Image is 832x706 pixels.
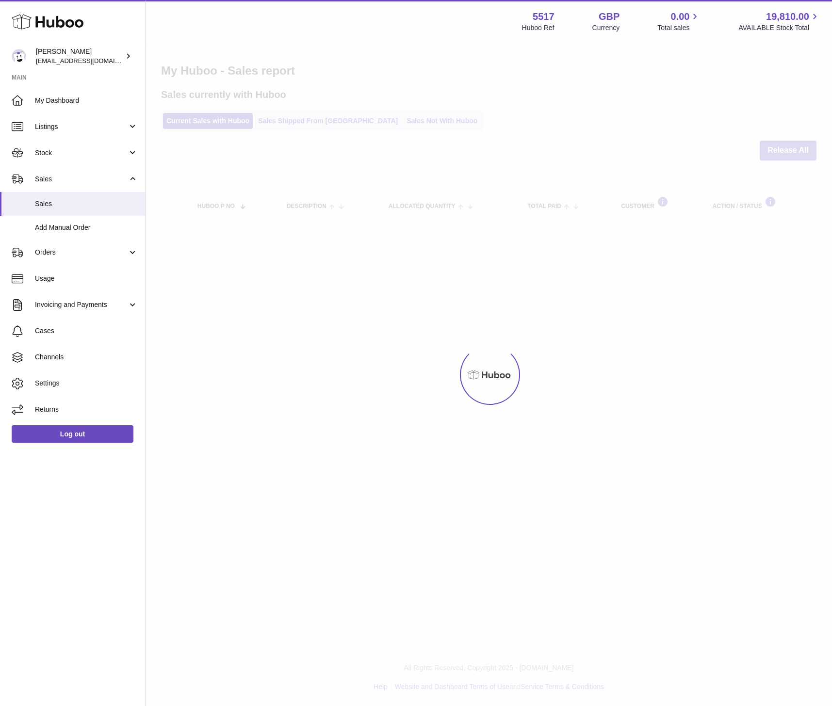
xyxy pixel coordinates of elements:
a: Log out [12,425,133,443]
strong: GBP [599,10,620,23]
strong: 5517 [533,10,555,23]
span: Stock [35,148,128,158]
span: Add Manual Order [35,223,138,232]
span: Settings [35,379,138,388]
div: Currency [592,23,620,32]
img: alessiavanzwolle@hotmail.com [12,49,26,64]
span: 0.00 [671,10,690,23]
span: Usage [35,274,138,283]
a: 0.00 Total sales [657,10,701,32]
div: Huboo Ref [522,23,555,32]
span: My Dashboard [35,96,138,105]
span: Invoicing and Payments [35,300,128,309]
span: Orders [35,248,128,257]
span: Total sales [657,23,701,32]
span: 19,810.00 [766,10,809,23]
span: AVAILABLE Stock Total [738,23,820,32]
span: Cases [35,326,138,336]
a: 19,810.00 AVAILABLE Stock Total [738,10,820,32]
span: Returns [35,405,138,414]
span: Sales [35,175,128,184]
span: Listings [35,122,128,131]
div: [PERSON_NAME] [36,47,123,65]
span: [EMAIL_ADDRESS][DOMAIN_NAME] [36,57,143,64]
span: Sales [35,199,138,209]
span: Channels [35,353,138,362]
